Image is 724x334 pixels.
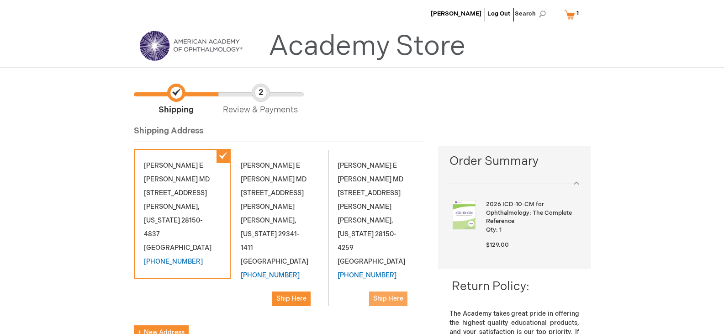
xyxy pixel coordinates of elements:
[144,217,180,224] span: [US_STATE]
[487,10,510,17] a: Log Out
[134,125,425,142] div: Shipping Address
[499,226,502,233] span: 1
[449,153,579,175] span: Order Summary
[452,280,529,294] span: Return Policy:
[515,5,550,23] span: Search
[338,271,396,279] a: [PHONE_NUMBER]
[218,84,303,116] span: Review & Payments
[373,295,403,302] span: Ship Here
[431,10,481,17] a: [PERSON_NAME]
[486,200,576,226] strong: 2026 ICD-10-CM for Ophthalmology: The Complete Reference
[134,84,218,116] span: Shipping
[134,149,231,279] div: [PERSON_NAME] E [PERSON_NAME] MD [STREET_ADDRESS] [PERSON_NAME] 28150-4837 [GEOGRAPHIC_DATA]
[198,203,200,211] span: ,
[276,295,307,302] span: Ship Here
[576,10,579,17] span: 1
[241,271,300,279] a: [PHONE_NUMBER]
[562,6,585,22] a: 1
[328,149,424,316] div: [PERSON_NAME] E [PERSON_NAME] MD [STREET_ADDRESS][PERSON_NAME] [PERSON_NAME] 28150-4259 [GEOGRAPH...
[269,30,465,63] a: Academy Store
[338,230,374,238] span: [US_STATE]
[295,217,296,224] span: ,
[231,149,328,316] div: [PERSON_NAME] E [PERSON_NAME] MD [STREET_ADDRESS][PERSON_NAME] [PERSON_NAME] 29341-1411 [GEOGRAPH...
[486,241,509,249] span: $129.00
[391,217,393,224] span: ,
[144,258,203,265] a: [PHONE_NUMBER]
[272,292,311,306] button: Ship Here
[369,292,407,306] button: Ship Here
[449,200,479,229] img: 2026 ICD-10-CM for Ophthalmology: The Complete Reference
[486,226,496,233] span: Qty
[241,230,277,238] span: [US_STATE]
